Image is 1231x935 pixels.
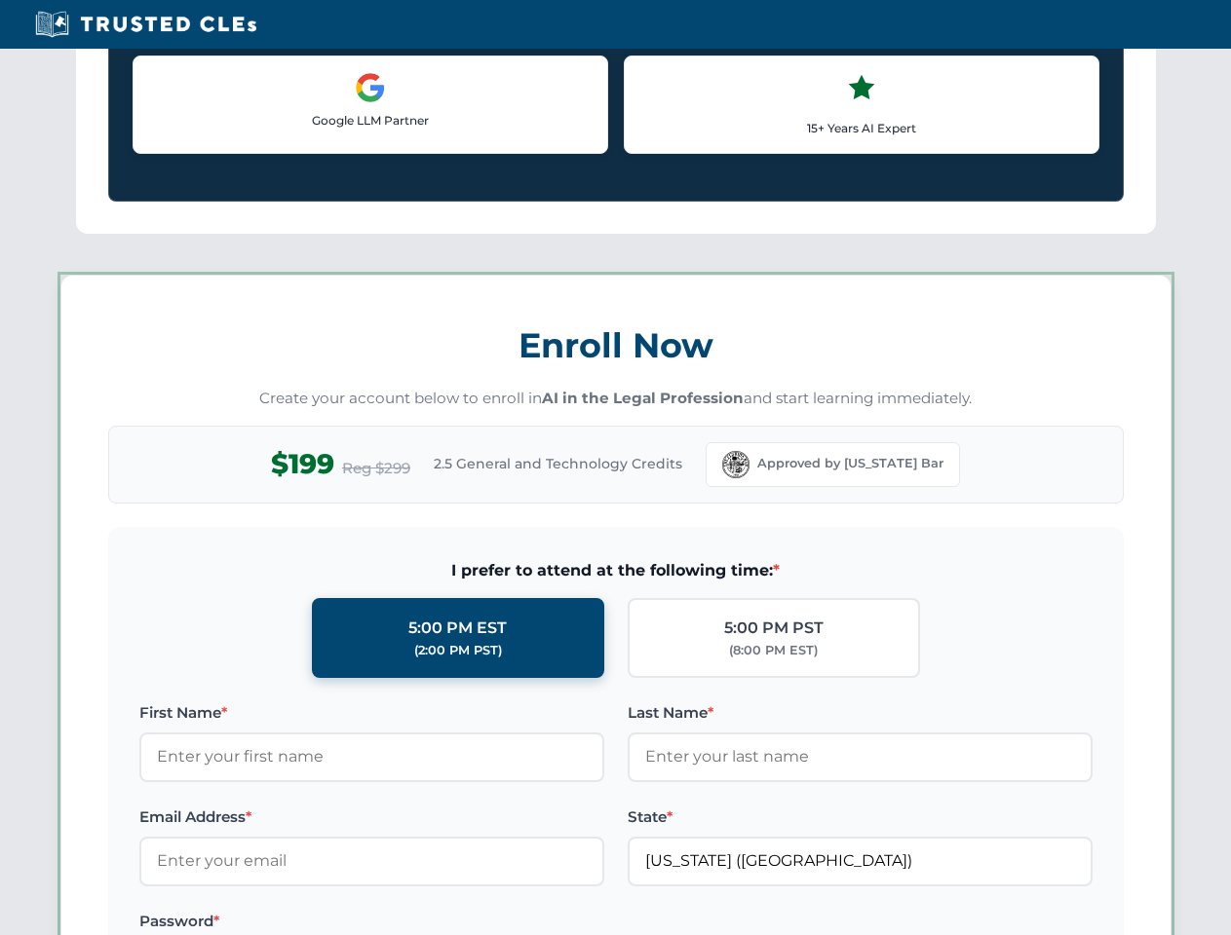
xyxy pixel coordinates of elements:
label: Last Name [628,701,1093,725]
img: Google [355,72,386,103]
div: (2:00 PM PST) [414,641,502,660]
h3: Enroll Now [108,315,1124,376]
div: 5:00 PM EST [408,616,507,641]
span: Approved by [US_STATE] Bar [757,454,943,473]
div: (8:00 PM EST) [729,641,818,660]
strong: AI in the Legal Profession [542,389,744,407]
span: $199 [271,442,334,486]
label: State [628,805,1093,829]
p: 15+ Years AI Expert [640,119,1083,137]
span: 2.5 General and Technology Credits [434,453,682,474]
label: First Name [139,701,604,725]
p: Google LLM Partner [149,111,592,130]
input: Florida (FL) [628,837,1093,885]
span: Reg $299 [342,457,410,480]
label: Password [139,910,604,933]
img: Florida Bar [722,451,750,478]
input: Enter your first name [139,732,604,781]
p: Create your account below to enroll in and start learning immediately. [108,388,1124,410]
input: Enter your last name [628,732,1093,781]
img: Trusted CLEs [29,10,262,39]
span: I prefer to attend at the following time: [139,558,1093,583]
label: Email Address [139,805,604,829]
input: Enter your email [139,837,604,885]
div: 5:00 PM PST [724,616,824,641]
